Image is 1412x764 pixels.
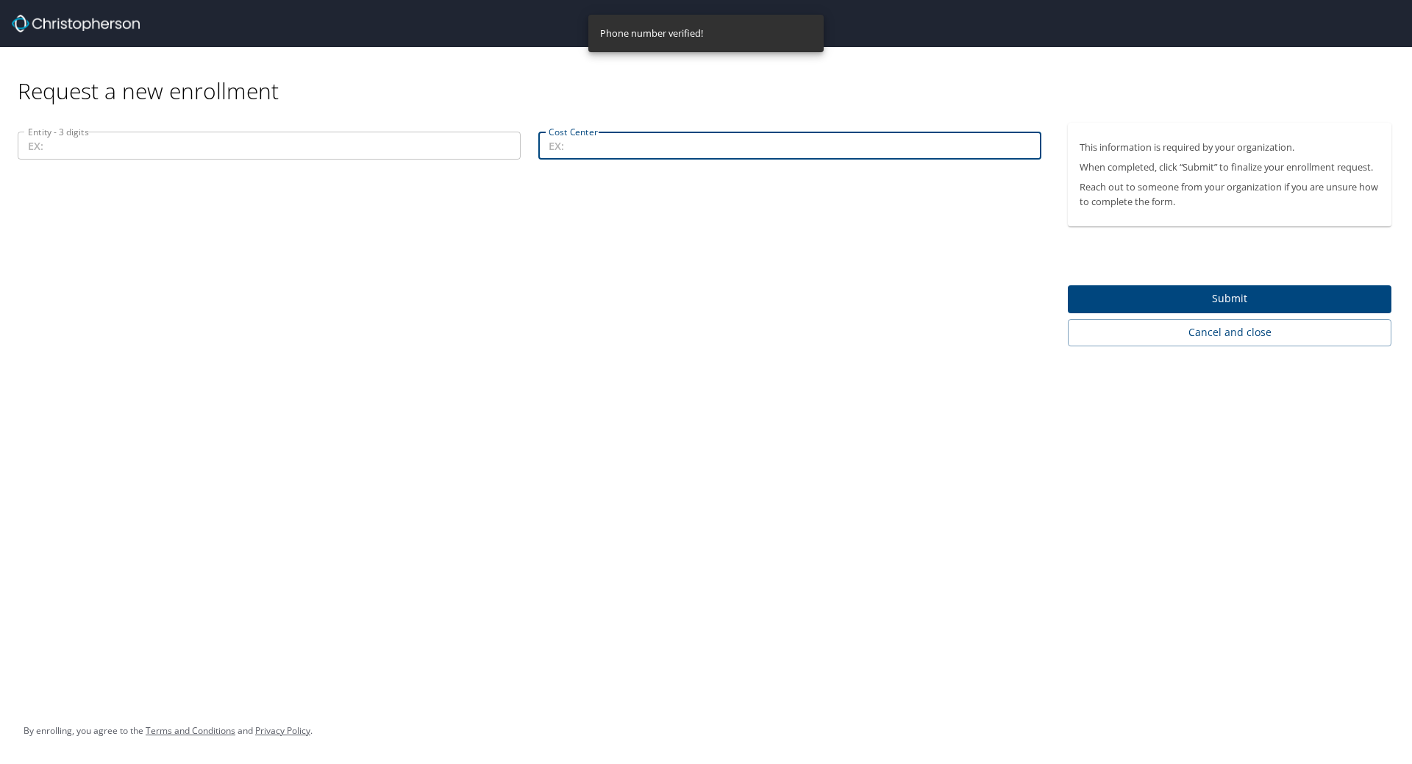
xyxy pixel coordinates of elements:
p: Reach out to someone from your organization if you are unsure how to complete the form. [1080,180,1380,208]
span: Submit [1080,290,1380,308]
div: By enrolling, you agree to the and . [24,713,313,749]
a: Privacy Policy [255,724,310,737]
span: Cancel and close [1080,324,1380,342]
a: Terms and Conditions [146,724,235,737]
input: EX: [538,132,1041,160]
div: Request a new enrollment [18,47,1403,105]
p: When completed, click “Submit” to finalize your enrollment request. [1080,160,1380,174]
button: Cancel and close [1068,319,1391,346]
button: Submit [1068,285,1391,314]
p: This information is required by your organization. [1080,140,1380,154]
input: EX: [18,132,521,160]
div: Phone number verified! [600,19,703,48]
img: cbt logo [12,15,140,32]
